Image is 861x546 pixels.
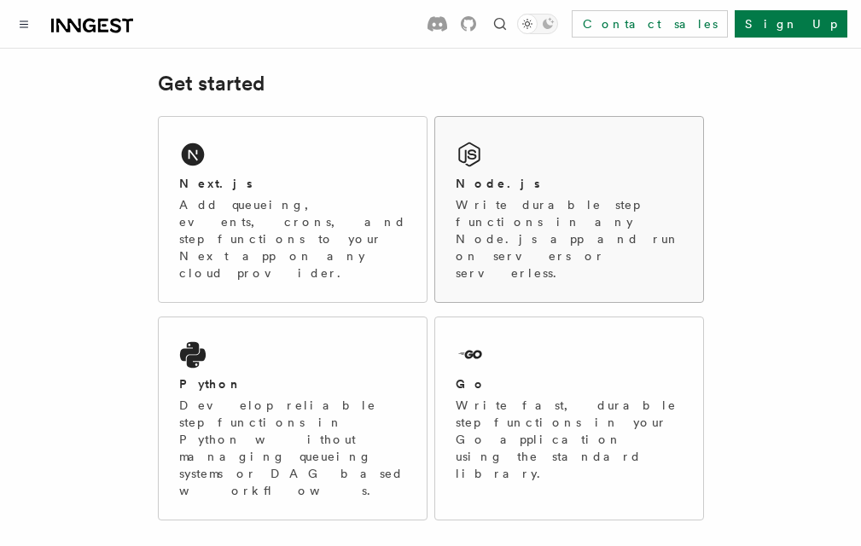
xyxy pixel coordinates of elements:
[158,317,428,520] a: PythonDevelop reliable step functions in Python without managing queueing systems or DAG based wo...
[517,14,558,34] button: Toggle dark mode
[735,10,847,38] a: Sign Up
[434,116,704,303] a: Node.jsWrite durable step functions in any Node.js app and run on servers or serverless.
[456,397,683,482] p: Write fast, durable step functions in your Go application using the standard library.
[14,14,34,34] button: Toggle navigation
[572,10,728,38] a: Contact sales
[179,196,406,282] p: Add queueing, events, crons, and step functions to your Next app on any cloud provider.
[179,397,406,499] p: Develop reliable step functions in Python without managing queueing systems or DAG based workflows.
[490,14,510,34] button: Find something...
[179,375,242,392] h2: Python
[434,317,704,520] a: GoWrite fast, durable step functions in your Go application using the standard library.
[456,175,540,192] h2: Node.js
[158,72,265,96] a: Get started
[158,116,428,303] a: Next.jsAdd queueing, events, crons, and step functions to your Next app on any cloud provider.
[179,175,253,192] h2: Next.js
[456,375,486,392] h2: Go
[456,196,683,282] p: Write durable step functions in any Node.js app and run on servers or serverless.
